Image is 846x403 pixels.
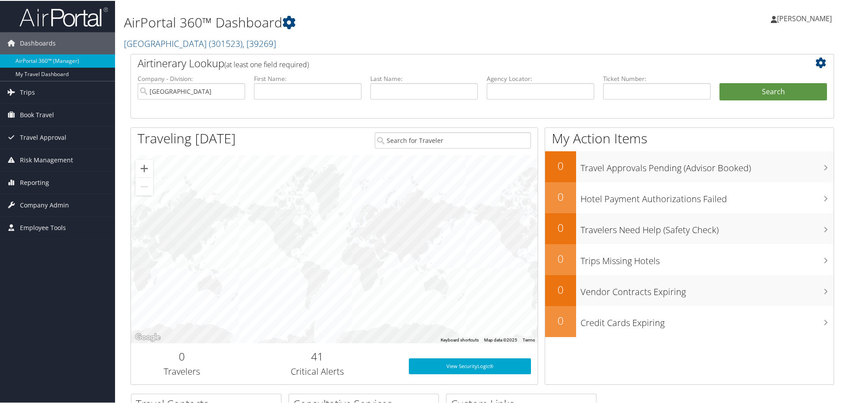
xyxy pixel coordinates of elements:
[20,103,54,125] span: Book Travel
[20,216,66,238] span: Employee Tools
[545,219,576,234] h2: 0
[545,157,576,173] h2: 0
[545,212,834,243] a: 0Travelers Need Help (Safety Check)
[20,126,66,148] span: Travel Approval
[375,131,531,148] input: Search for Traveler
[581,249,834,266] h3: Trips Missing Hotels
[124,37,276,49] a: [GEOGRAPHIC_DATA]
[545,150,834,181] a: 0Travel Approvals Pending (Advisor Booked)
[20,148,73,170] span: Risk Management
[138,128,236,147] h1: Traveling [DATE]
[545,188,576,203] h2: 0
[370,73,478,82] label: Last Name:
[545,281,576,296] h2: 0
[719,82,827,100] button: Search
[133,331,162,342] img: Google
[523,337,535,342] a: Terms (opens in new tab)
[124,12,602,31] h1: AirPortal 360™ Dashboard
[777,13,832,23] span: [PERSON_NAME]
[242,37,276,49] span: , [ 39269 ]
[487,73,594,82] label: Agency Locator:
[135,177,153,195] button: Zoom out
[581,188,834,204] h3: Hotel Payment Authorizations Failed
[545,305,834,336] a: 0Credit Cards Expiring
[138,348,226,363] h2: 0
[138,55,769,70] h2: Airtinerary Lookup
[545,312,576,327] h2: 0
[771,4,841,31] a: [PERSON_NAME]
[581,157,834,173] h3: Travel Approvals Pending (Advisor Booked)
[224,59,309,69] span: (at least one field required)
[138,365,226,377] h3: Travelers
[239,348,396,363] h2: 41
[254,73,361,82] label: First Name:
[545,243,834,274] a: 0Trips Missing Hotels
[545,274,834,305] a: 0Vendor Contracts Expiring
[133,331,162,342] a: Open this area in Google Maps (opens a new window)
[239,365,396,377] h3: Critical Alerts
[19,6,108,27] img: airportal-logo.png
[545,250,576,265] h2: 0
[581,280,834,297] h3: Vendor Contracts Expiring
[545,181,834,212] a: 0Hotel Payment Authorizations Failed
[138,73,245,82] label: Company - Division:
[581,311,834,328] h3: Credit Cards Expiring
[603,73,711,82] label: Ticket Number:
[209,37,242,49] span: ( 301523 )
[20,31,56,54] span: Dashboards
[20,81,35,103] span: Trips
[20,171,49,193] span: Reporting
[545,128,834,147] h1: My Action Items
[484,337,517,342] span: Map data ©2025
[581,219,834,235] h3: Travelers Need Help (Safety Check)
[20,193,69,215] span: Company Admin
[409,357,531,373] a: View SecurityLogic®
[135,159,153,177] button: Zoom in
[441,336,479,342] button: Keyboard shortcuts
